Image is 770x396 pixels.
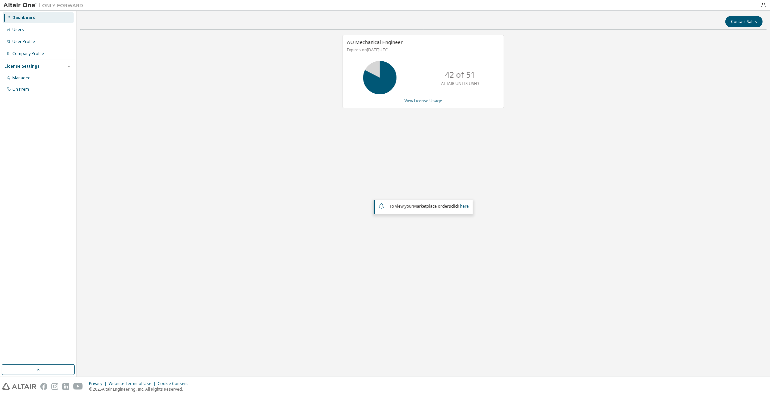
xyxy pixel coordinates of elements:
span: To view your click [389,203,469,209]
div: On Prem [12,87,29,92]
p: ALTAIR UNITS USED [441,81,479,86]
div: Users [12,27,24,32]
a: View License Usage [404,98,442,104]
img: youtube.svg [73,383,83,390]
div: Company Profile [12,51,44,56]
span: AU Mechanical Engineer [347,39,403,45]
button: Contact Sales [725,16,763,27]
img: linkedin.svg [62,383,69,390]
div: License Settings [4,64,40,69]
img: Altair One [3,2,87,9]
div: User Profile [12,39,35,44]
div: Website Terms of Use [109,381,158,386]
div: Dashboard [12,15,36,20]
div: Privacy [89,381,109,386]
div: Managed [12,75,31,81]
p: 42 of 51 [445,69,475,80]
em: Marketplace orders [413,203,451,209]
img: altair_logo.svg [2,383,36,390]
img: facebook.svg [40,383,47,390]
p: © 2025 Altair Engineering, Inc. All Rights Reserved. [89,386,192,392]
div: Cookie Consent [158,381,192,386]
a: here [460,203,469,209]
p: Expires on [DATE] UTC [347,47,498,53]
img: instagram.svg [51,383,58,390]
